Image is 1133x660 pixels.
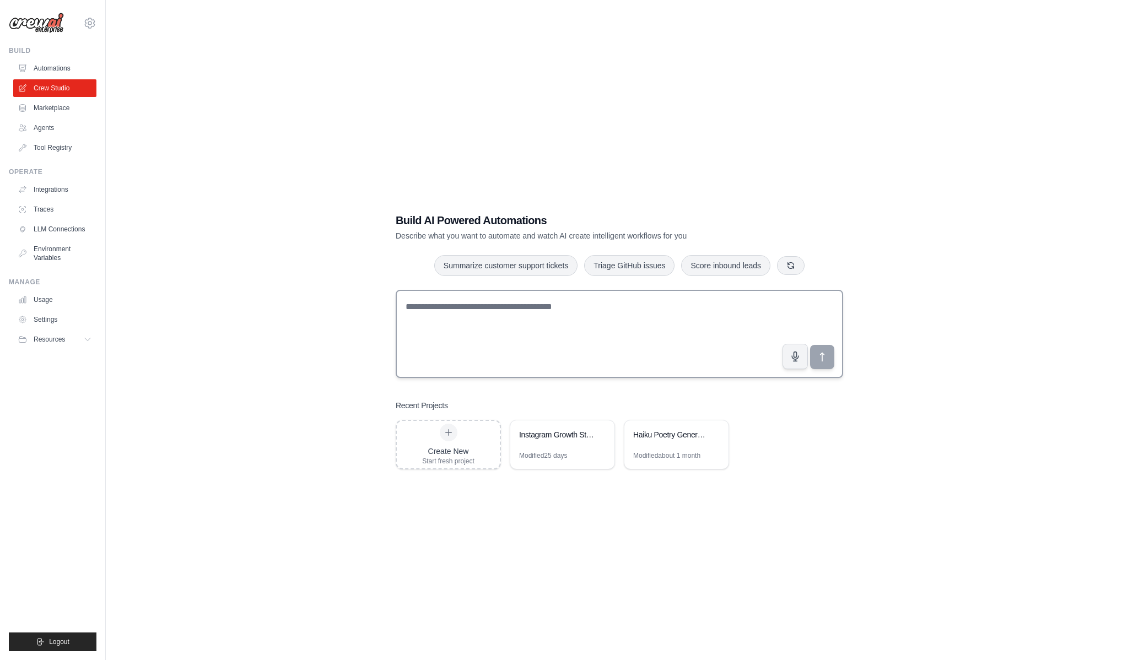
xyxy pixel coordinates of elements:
a: Marketplace [13,99,96,117]
div: Start fresh project [422,457,474,466]
a: Settings [13,311,96,328]
div: Manage [9,278,96,286]
button: Summarize customer support tickets [434,255,578,276]
iframe: Chat Widget [1078,607,1133,660]
div: Operate [9,167,96,176]
a: Environment Variables [13,240,96,267]
a: Traces [13,201,96,218]
button: Score inbound leads [681,255,770,276]
span: Logout [49,637,69,646]
button: Triage GitHub issues [584,255,675,276]
a: Automations [13,59,96,77]
a: Crew Studio [13,79,96,97]
div: Create New [422,446,474,457]
div: Instagram Growth Strategy Suite [519,429,595,440]
a: Tool Registry [13,139,96,156]
img: Logo [9,13,64,34]
span: Resources [34,335,65,344]
a: Integrations [13,181,96,198]
div: Build [9,46,96,55]
h3: Recent Projects [396,400,448,411]
p: Describe what you want to automate and watch AI create intelligent workflows for you [396,230,766,241]
div: Modified about 1 month [633,451,700,460]
div: Haiku Poetry Generator [633,429,709,440]
a: Usage [13,291,96,309]
button: Get new suggestions [777,256,805,275]
button: Click to speak your automation idea [783,344,808,369]
a: Agents [13,119,96,137]
div: Modified 25 days [519,451,567,460]
button: Resources [13,331,96,348]
button: Logout [9,632,96,651]
a: LLM Connections [13,220,96,238]
h1: Build AI Powered Automations [396,213,766,228]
